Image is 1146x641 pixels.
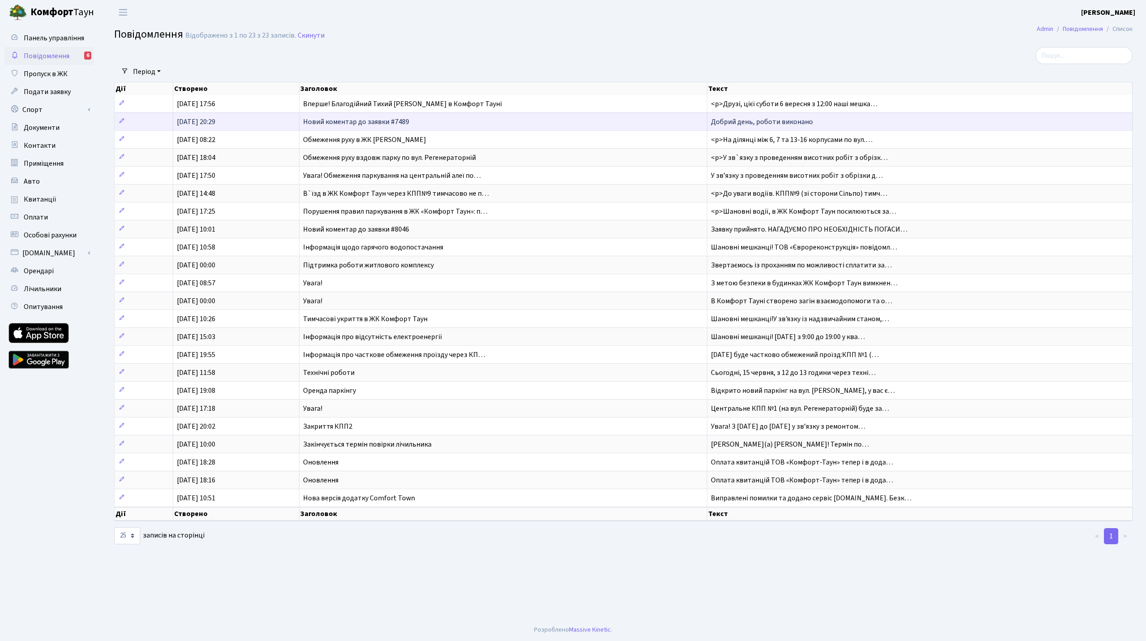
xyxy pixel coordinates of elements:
[84,52,91,60] div: 6
[24,176,40,186] span: Авто
[24,194,56,204] span: Квитанції
[711,99,877,109] span: <p>Друзі, цієї суботи 6 вересня з 12:00 наші мешка…
[114,527,140,544] select: записів на сторінці
[4,226,94,244] a: Особові рахунки
[185,31,296,40] div: Відображено з 1 по 23 з 23 записів.
[534,625,612,635] div: Розроблено .
[303,189,489,198] span: В`їзд в ЖК Комфорт Таун через КПП№9 тимчасово не п…
[24,302,63,312] span: Опитування
[711,314,889,324] span: Шановні мешканці!У зв'язку із надзвичайним станом,…
[711,350,879,360] span: [DATE] буде частково обмежений проїзд:КПП №1 (…
[1037,24,1053,34] a: Admin
[303,350,485,360] span: Інформація про часткове обмеження проїзду через КП…
[303,117,409,127] span: Новий коментар до заявки #7489
[9,4,27,22] img: logo.png
[303,332,442,342] span: Інформація про відсутність електроенергії
[303,368,355,378] span: Технічні роботи
[711,153,888,163] span: <p>У зв`язку з проведенням висотних робіт з обрізк…
[711,493,911,503] span: Виправлені помилки та додано сервіс [DOMAIN_NAME]. Безк…
[1035,47,1133,64] input: Пошук...
[177,260,215,270] span: [DATE] 00:00
[177,206,215,216] span: [DATE] 17:25
[177,135,215,145] span: [DATE] 08:22
[1081,8,1135,17] b: [PERSON_NAME]
[4,280,94,298] a: Лічильники
[177,99,215,109] span: [DATE] 17:56
[711,135,872,145] span: <p>На ділянці між 6, 7 та 13-16 корпусами по вул.…
[112,5,134,20] button: Переключити навігацію
[707,82,1133,95] th: Текст
[711,296,892,306] span: В Комфорт Тауні створено загін взаємодопомоги та о…
[177,422,215,431] span: [DATE] 20:02
[303,171,481,181] span: Увага! Обмеження паркування на центральній алеї по…
[24,123,60,133] span: Документи
[4,119,94,137] a: Документи
[24,284,61,294] span: Лічильники
[177,242,215,252] span: [DATE] 10:58
[303,493,415,503] span: Нова версія додатку Comfort Town
[177,224,215,234] span: [DATE] 10:01
[303,242,443,252] span: Інформація щодо гарячого водопостачання
[303,153,476,163] span: Обмеження руху вздовж парку по вул. Регенераторній
[4,83,94,101] a: Подати заявку
[114,26,183,42] span: Повідомлення
[177,493,215,503] span: [DATE] 10:51
[4,47,94,65] a: Повідомлення6
[114,527,205,544] label: записів на сторінці
[4,101,94,119] a: Спорт
[569,625,611,634] a: Massive Kinetic
[4,172,94,190] a: Авто
[1023,20,1146,39] nav: breadcrumb
[177,350,215,360] span: [DATE] 19:55
[711,117,813,127] span: Добрий день, роботи виконано
[711,475,893,485] span: Оплата квитанцій ТОВ «Комфорт-Таун» тепер і в дода…
[177,332,215,342] span: [DATE] 15:03
[1063,24,1103,34] a: Повідомлення
[24,230,77,240] span: Особові рахунки
[303,386,356,396] span: Оренда паркінгу
[1081,7,1135,18] a: [PERSON_NAME]
[299,82,707,95] th: Заголовок
[177,153,215,163] span: [DATE] 18:04
[177,296,215,306] span: [DATE] 00:00
[177,278,215,288] span: [DATE] 08:57
[4,155,94,172] a: Приміщення
[24,69,68,79] span: Пропуск в ЖК
[711,242,897,252] span: Шановні мешканці! ТОВ «Єврореконструкція» повідомл…
[4,298,94,316] a: Опитування
[303,224,409,234] span: Новий коментар до заявки #8046
[303,135,426,145] span: Обмеження руху в ЖК [PERSON_NAME]
[177,386,215,396] span: [DATE] 19:08
[4,244,94,262] a: [DOMAIN_NAME]
[711,386,895,396] span: Відкрито новий паркінг на вул. [PERSON_NAME], у вас є…
[711,278,898,288] span: З метою безпеки в будинках ЖК Комфорт Таун вимкнен…
[177,314,215,324] span: [DATE] 10:26
[24,212,48,222] span: Оплати
[4,190,94,208] a: Квитанції
[303,99,502,109] span: Вперше! Благодійний Тихий [PERSON_NAME] в Комфорт Тауні
[24,51,69,61] span: Повідомлення
[711,224,907,234] span: Заявку прийнято. НАГАДУЄМО ПРО НЕОБХІДНІСТЬ ПОГАСИ…
[173,82,299,95] th: Створено
[711,457,893,467] span: Оплата квитанцій ТОВ «Комфорт-Таун» тепер і в дода…
[303,314,428,324] span: Тимчасові укриття в ЖК Комфорт Таун
[303,260,434,270] span: Підтримка роботи житлового комплексу
[177,117,215,127] span: [DATE] 20:29
[129,64,164,79] a: Період
[24,33,84,43] span: Панель управління
[303,404,322,413] span: Увага!
[303,475,338,485] span: Оновлення
[4,65,94,83] a: Пропуск в ЖК
[711,171,883,181] span: У звʼязку з проведенням висотних робіт з обрізки д…
[30,5,73,19] b: Комфорт
[303,457,338,467] span: Оновлення
[303,278,322,288] span: Увага!
[1103,24,1133,34] li: Список
[24,159,64,168] span: Приміщення
[707,507,1133,521] th: Текст
[711,422,865,431] span: Увага! З [DATE] до [DATE] у зв’язку з ремонтом…
[299,507,707,521] th: Заголовок
[4,137,94,155] a: Контакти
[24,87,71,97] span: Подати заявку
[711,206,896,216] span: <p>Шановні водії, в ЖК Комфорт Таун посилюються за…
